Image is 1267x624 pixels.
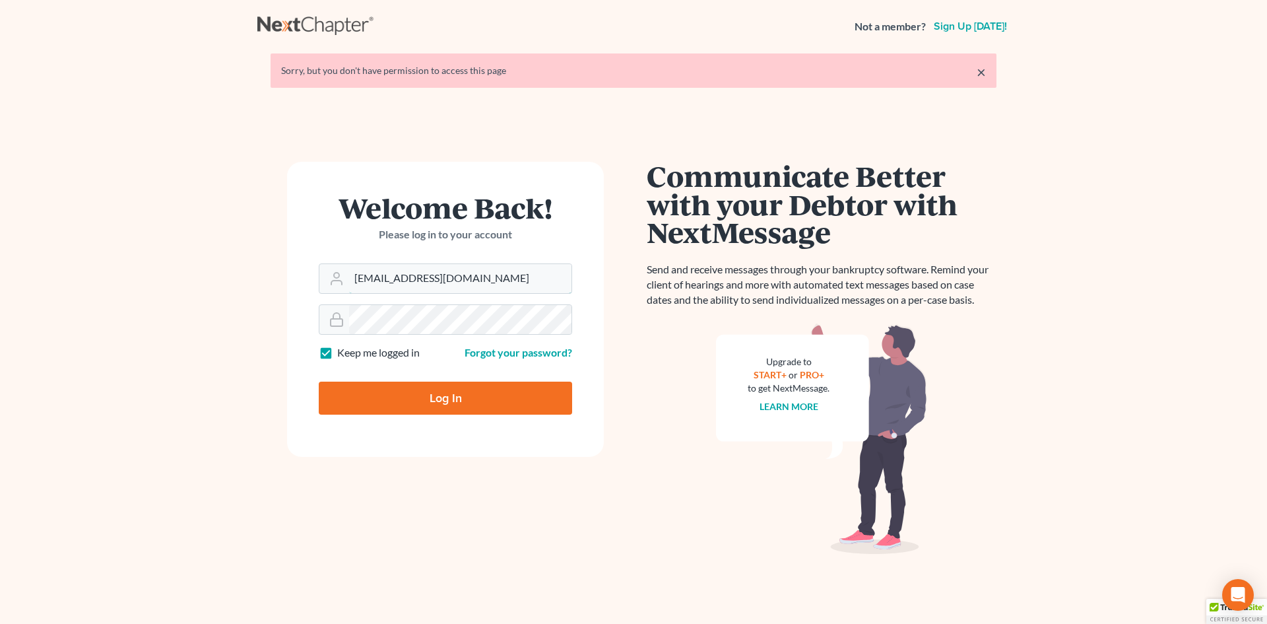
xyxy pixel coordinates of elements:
[716,324,927,555] img: nextmessage_bg-59042aed3d76b12b5cd301f8e5b87938c9018125f34e5fa2b7a6b67550977c72.svg
[281,64,986,77] div: Sorry, but you don't have permission to access this page
[748,355,829,368] div: Upgrade to
[647,162,996,246] h1: Communicate Better with your Debtor with NextMessage
[977,64,986,80] a: ×
[1206,599,1267,624] div: TrustedSite Certified
[754,369,787,380] a: START+
[1222,579,1254,611] div: Open Intercom Messenger
[800,369,824,380] a: PRO+
[931,21,1010,32] a: Sign up [DATE]!
[748,382,829,395] div: to get NextMessage.
[337,345,420,361] label: Keep me logged in
[319,382,572,415] input: Log In
[789,369,798,380] span: or
[647,262,996,308] p: Send and receive messages through your bankruptcy software. Remind your client of hearings and mo...
[349,264,571,293] input: Email Address
[855,19,926,34] strong: Not a member?
[319,193,572,222] h1: Welcome Back!
[465,346,572,359] a: Forgot your password?
[319,227,572,242] p: Please log in to your account
[760,401,818,412] a: Learn more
